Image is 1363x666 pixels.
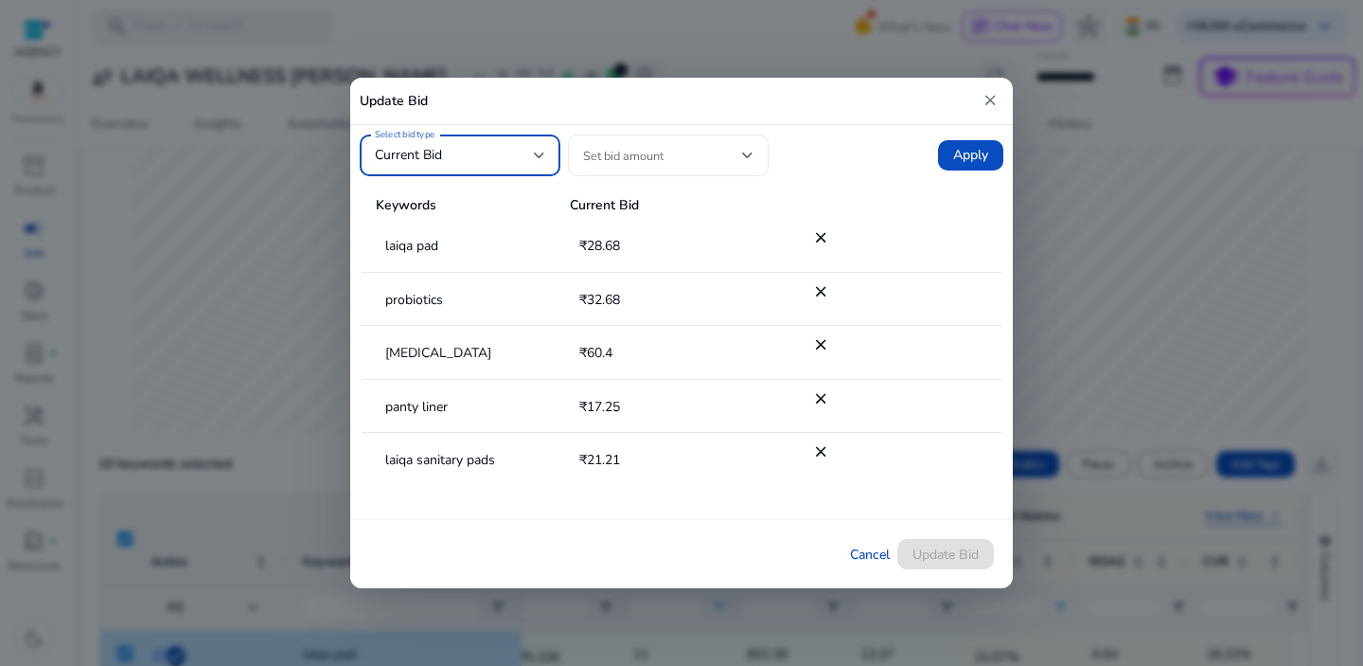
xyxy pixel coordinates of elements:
[360,94,681,110] h5: Update Bid
[812,336,829,353] mat-icon: close
[385,290,577,310] p: probiotics
[376,196,436,214] span: Keywords
[812,390,829,407] mat-icon: close
[375,146,442,164] span: Current Bid
[385,450,577,470] p: laiqa sanitary pads
[579,450,771,470] p: ₹21.21
[579,397,771,417] p: ₹17.25
[842,539,897,569] button: Cancel
[579,236,771,256] p: ₹28.68
[938,140,1003,171] button: Apply
[579,290,771,310] p: ₹32.68
[385,236,577,256] p: laiqa pad
[812,283,829,300] mat-icon: close
[385,397,577,417] p: panty liner
[570,196,639,214] span: Current Bid
[385,343,577,363] p: [MEDICAL_DATA]
[953,146,988,165] span: Apply
[375,128,434,141] mat-label: Select bid type
[579,343,771,363] p: ₹60.4
[850,545,890,565] span: Cancel
[812,229,829,246] mat-icon: close
[812,443,829,460] mat-icon: close
[982,87,999,115] mat-icon: close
